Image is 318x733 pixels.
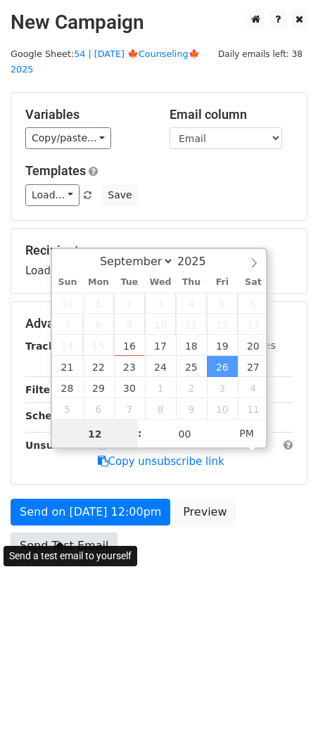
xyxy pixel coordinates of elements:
[52,356,83,377] span: September 21, 2025
[145,293,176,314] span: September 3, 2025
[114,377,145,398] span: September 30, 2025
[114,278,145,287] span: Tue
[11,11,307,34] h2: New Campaign
[207,377,238,398] span: October 3, 2025
[145,377,176,398] span: October 1, 2025
[174,255,224,268] input: Year
[25,316,293,331] h5: Advanced
[52,377,83,398] span: September 28, 2025
[114,335,145,356] span: September 16, 2025
[25,184,79,206] a: Load...
[138,419,142,447] span: :
[145,314,176,335] span: September 10, 2025
[176,335,207,356] span: September 18, 2025
[52,398,83,419] span: October 5, 2025
[25,107,148,122] h5: Variables
[114,356,145,377] span: September 23, 2025
[114,314,145,335] span: September 9, 2025
[145,356,176,377] span: September 24, 2025
[238,377,269,398] span: October 4, 2025
[176,278,207,287] span: Thu
[101,184,138,206] button: Save
[176,314,207,335] span: September 11, 2025
[83,314,114,335] span: September 8, 2025
[207,398,238,419] span: October 10, 2025
[52,314,83,335] span: September 7, 2025
[142,420,228,448] input: Minute
[248,665,318,733] iframe: Chat Widget
[25,340,72,352] strong: Tracking
[52,335,83,356] span: September 14, 2025
[207,356,238,377] span: September 26, 2025
[174,499,236,525] a: Preview
[25,243,293,279] div: Loading...
[25,243,293,258] h5: Recipients
[238,356,269,377] span: September 27, 2025
[52,420,138,448] input: Hour
[25,410,76,421] strong: Schedule
[11,49,200,75] a: 54 | [DATE] 🍁Counseling🍁 2025
[238,314,269,335] span: September 13, 2025
[11,49,200,75] small: Google Sheet:
[98,455,224,468] a: Copy unsubscribe link
[207,314,238,335] span: September 12, 2025
[213,49,307,59] a: Daily emails left: 38
[25,127,111,149] a: Copy/paste...
[145,335,176,356] span: September 17, 2025
[213,46,307,62] span: Daily emails left: 38
[114,293,145,314] span: September 2, 2025
[83,398,114,419] span: October 6, 2025
[238,293,269,314] span: September 6, 2025
[83,356,114,377] span: September 22, 2025
[238,398,269,419] span: October 11, 2025
[176,293,207,314] span: September 4, 2025
[83,335,114,356] span: September 15, 2025
[176,398,207,419] span: October 9, 2025
[220,338,275,353] label: UTM Codes
[11,533,117,559] a: Send Test Email
[83,278,114,287] span: Mon
[145,278,176,287] span: Wed
[114,398,145,419] span: October 7, 2025
[176,356,207,377] span: September 25, 2025
[52,293,83,314] span: August 31, 2025
[238,278,269,287] span: Sat
[207,278,238,287] span: Fri
[52,278,83,287] span: Sun
[83,377,114,398] span: September 29, 2025
[4,546,137,566] div: Send a test email to yourself
[83,293,114,314] span: September 1, 2025
[176,377,207,398] span: October 2, 2025
[227,419,266,447] span: Click to toggle
[238,335,269,356] span: September 20, 2025
[11,499,170,525] a: Send on [DATE] 12:00pm
[25,384,61,395] strong: Filters
[25,440,94,451] strong: Unsubscribe
[207,293,238,314] span: September 5, 2025
[25,163,86,178] a: Templates
[207,335,238,356] span: September 19, 2025
[145,398,176,419] span: October 8, 2025
[170,107,293,122] h5: Email column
